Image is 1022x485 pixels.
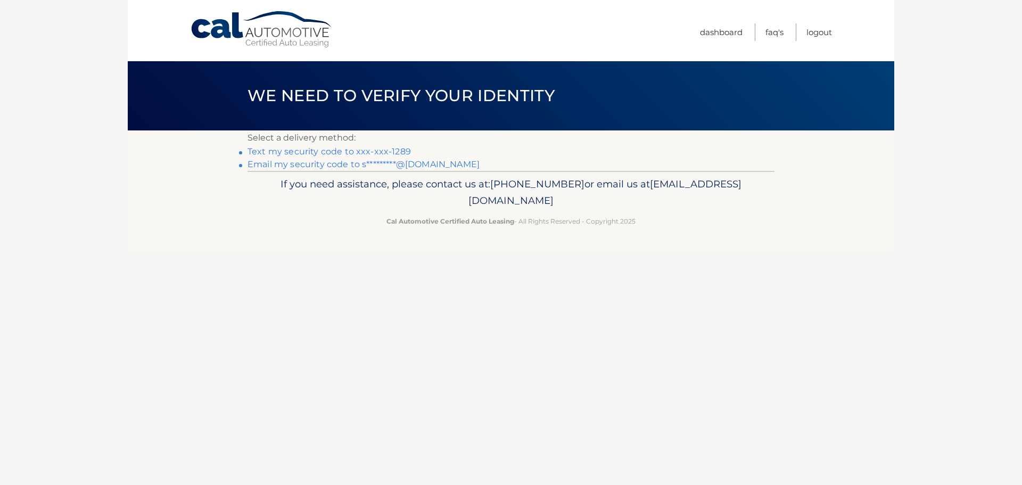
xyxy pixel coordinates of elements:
strong: Cal Automotive Certified Auto Leasing [386,217,514,225]
a: Cal Automotive [190,11,334,48]
a: Logout [806,23,832,41]
p: If you need assistance, please contact us at: or email us at [254,176,768,210]
p: - All Rights Reserved - Copyright 2025 [254,216,768,227]
a: FAQ's [765,23,784,41]
span: [PHONE_NUMBER] [490,178,584,190]
a: Text my security code to xxx-xxx-1289 [248,146,411,157]
p: Select a delivery method: [248,130,774,145]
span: We need to verify your identity [248,86,555,105]
a: Email my security code to s*********@[DOMAIN_NAME] [248,159,480,169]
a: Dashboard [700,23,743,41]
